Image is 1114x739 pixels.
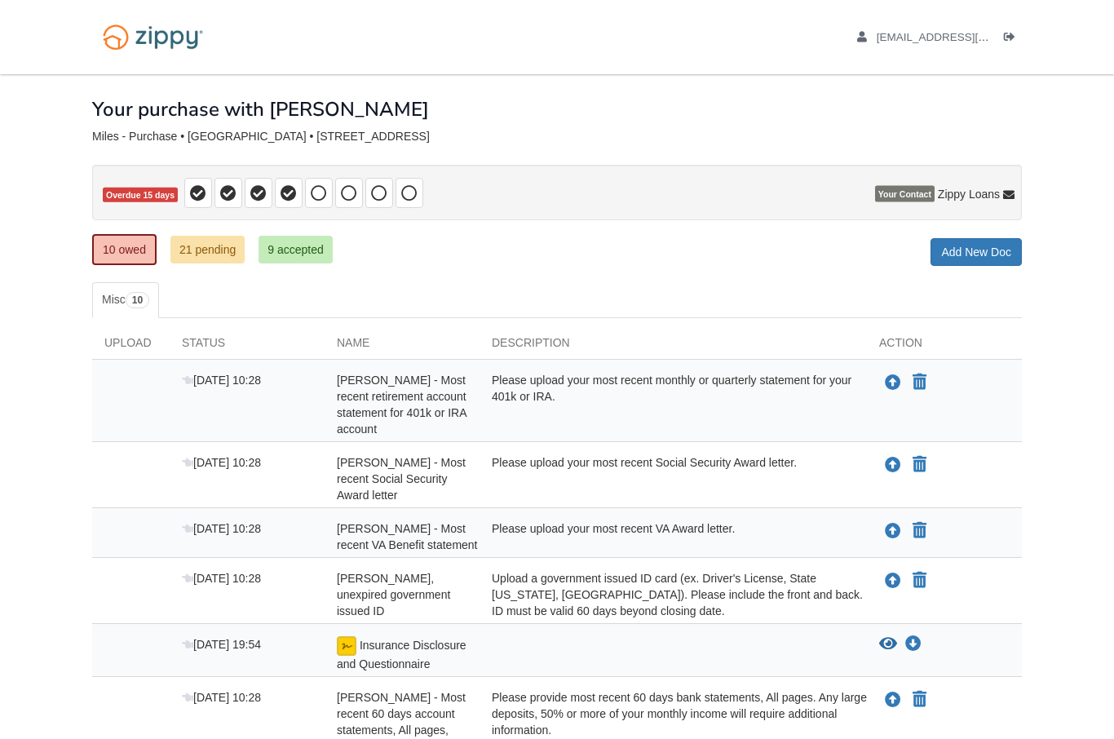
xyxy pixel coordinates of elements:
[883,454,903,476] button: Upload George Miles - Most recent Social Security Award letter
[905,638,922,651] a: Download Insurance Disclosure and Questionnaire
[911,373,928,392] button: Declare George Miles - Most recent retirement account statement for 401k or IRA account not appli...
[259,236,333,263] a: 9 accepted
[883,520,903,542] button: Upload George Miles - Most recent VA Benefit statement
[877,31,1063,43] span: mdaurelio@sbcglobal.net
[325,334,480,359] div: Name
[92,334,170,359] div: Upload
[92,282,159,318] a: Misc
[170,236,245,263] a: 21 pending
[911,455,928,475] button: Declare George Miles - Most recent Social Security Award letter not applicable
[480,570,867,619] div: Upload a government issued ID card (ex. Driver's License, State [US_STATE], [GEOGRAPHIC_DATA]). P...
[867,334,1022,359] div: Action
[182,522,261,535] span: [DATE] 10:28
[337,374,466,436] span: [PERSON_NAME] - Most recent retirement account statement for 401k or IRA account
[883,372,903,393] button: Upload George Miles - Most recent retirement account statement for 401k or IRA account
[911,521,928,541] button: Declare George Miles - Most recent VA Benefit statement not applicable
[92,99,429,120] h1: Your purchase with [PERSON_NAME]
[182,374,261,387] span: [DATE] 10:28
[911,571,928,591] button: Declare George Miles - Valid, unexpired government issued ID not applicable
[883,689,903,710] button: Upload Louise Miles - Most recent 60 days account statements, All pages, showing enough funds to ...
[337,456,466,502] span: [PERSON_NAME] - Most recent Social Security Award letter
[182,638,261,651] span: [DATE] 19:54
[883,570,903,591] button: Upload George Miles - Valid, unexpired government issued ID
[480,372,867,437] div: Please upload your most recent monthly or quarterly statement for your 401k or IRA.
[337,522,478,551] span: [PERSON_NAME] - Most recent VA Benefit statement
[480,334,867,359] div: Description
[337,572,450,617] span: [PERSON_NAME], unexpired government issued ID
[480,454,867,503] div: Please upload your most recent Social Security Award letter.
[938,186,1000,202] span: Zippy Loans
[170,334,325,359] div: Status
[875,186,935,202] span: Your Contact
[92,130,1022,144] div: Miles - Purchase • [GEOGRAPHIC_DATA] • [STREET_ADDRESS]
[1004,31,1022,47] a: Log out
[126,292,149,308] span: 10
[879,636,897,653] button: View Insurance Disclosure and Questionnaire
[931,238,1022,266] a: Add New Doc
[92,16,214,58] img: Logo
[911,690,928,710] button: Declare Louise Miles - Most recent 60 days account statements, All pages, showing enough funds to...
[337,636,356,656] img: esign
[182,572,261,585] span: [DATE] 10:28
[92,234,157,265] a: 10 owed
[182,691,261,704] span: [DATE] 10:28
[182,456,261,469] span: [DATE] 10:28
[103,188,178,203] span: Overdue 15 days
[337,639,466,670] span: Insurance Disclosure and Questionnaire
[857,31,1063,47] a: edit profile
[480,520,867,553] div: Please upload your most recent VA Award letter.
